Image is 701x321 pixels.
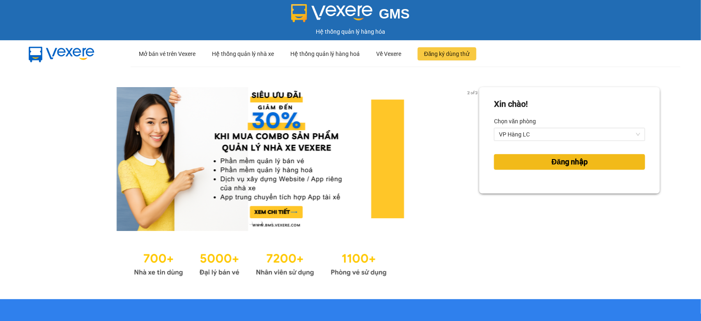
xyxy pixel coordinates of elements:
[291,12,410,19] a: GMS
[290,41,360,67] div: Hệ thống quản lý hàng hoá
[379,6,410,21] span: GMS
[249,221,252,224] li: slide item 1
[424,49,470,58] span: Đăng ký dùng thử
[376,41,401,67] div: Về Vexere
[134,247,387,279] img: Statistics.png
[468,87,479,231] button: next slide / item
[139,41,195,67] div: Mở bán vé trên Vexere
[418,47,476,60] button: Đăng ký dùng thử
[552,156,588,168] span: Đăng nhập
[41,87,53,231] button: previous slide / item
[465,87,479,98] p: 2 of 3
[212,41,274,67] div: Hệ thống quản lý nhà xe
[259,221,262,224] li: slide item 2
[291,4,372,22] img: logo 2
[494,115,536,128] label: Chọn văn phòng
[494,154,645,170] button: Đăng nhập
[499,128,640,141] span: VP Hàng LC
[269,221,272,224] li: slide item 3
[21,40,103,67] img: mbUUG5Q.png
[2,27,699,36] div: Hệ thống quản lý hàng hóa
[494,98,528,111] div: Xin chào!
